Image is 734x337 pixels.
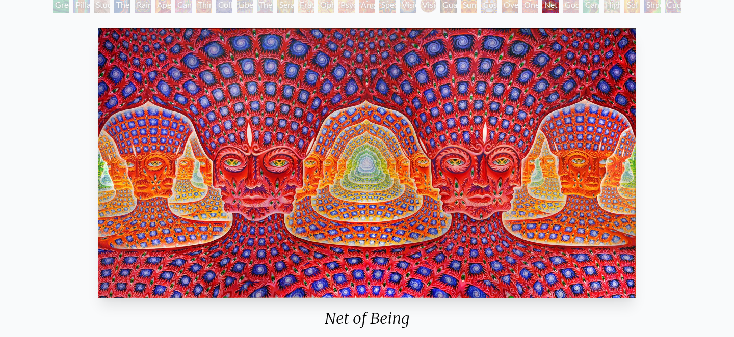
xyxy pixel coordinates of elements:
[94,309,640,335] div: Net of Being
[98,28,636,298] img: Net-of-Being-2021-Alex-Grey-watermarked.jpeg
